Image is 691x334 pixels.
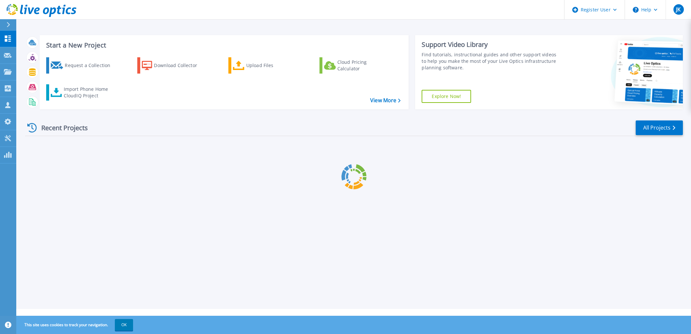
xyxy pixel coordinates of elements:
[422,40,559,49] div: Support Video Library
[18,319,133,331] span: This site uses cookies to track your navigation.
[370,97,400,104] a: View More
[65,59,117,72] div: Request a Collection
[319,57,392,74] a: Cloud Pricing Calculator
[46,57,119,74] a: Request a Collection
[422,90,471,103] a: Explore Now!
[46,42,400,49] h3: Start a New Project
[422,51,559,71] div: Find tutorials, instructional guides and other support videos to help you make the most of your L...
[228,57,301,74] a: Upload Files
[636,120,683,135] a: All Projects
[154,59,206,72] div: Download Collector
[337,59,389,72] div: Cloud Pricing Calculator
[64,86,115,99] div: Import Phone Home CloudIQ Project
[246,59,298,72] div: Upload Files
[137,57,210,74] a: Download Collector
[25,120,97,136] div: Recent Projects
[115,319,133,331] button: OK
[676,7,681,12] span: JK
